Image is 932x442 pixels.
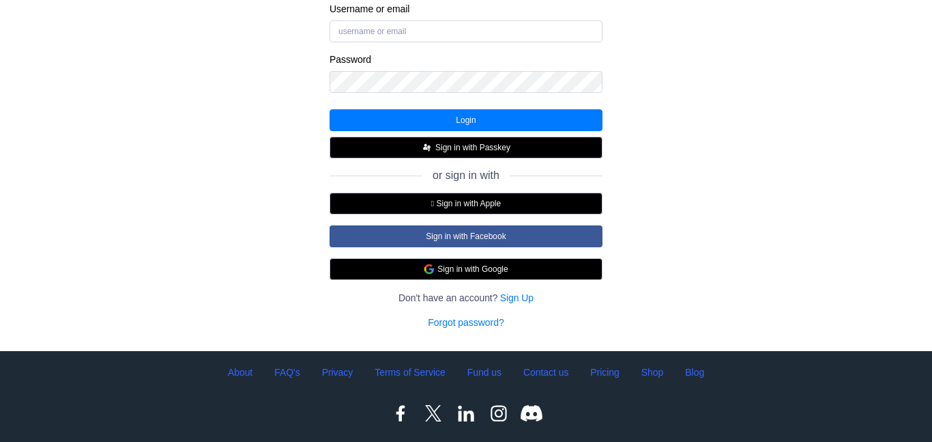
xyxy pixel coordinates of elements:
[330,53,602,66] label: Password
[641,365,664,381] a: Shop
[330,3,602,15] label: Username or email
[467,365,501,381] a: Fund us
[330,193,602,215] button:  Sign in with Apple
[330,258,602,280] button: Sign in with Google
[330,225,602,247] button: Sign in with Facebook
[322,365,353,381] a: Privacy
[685,365,704,381] a: Blog
[228,365,252,381] a: About
[398,291,498,305] span: Don't have an account?
[330,109,602,131] button: Login
[428,316,504,329] a: Forgot password?
[523,365,568,381] a: Contact us
[500,291,534,305] a: Sign Up
[424,264,435,275] img: google.d7f092af888a54de79ed9c9303d689d7.svg
[330,20,602,42] input: username or email
[422,142,433,153] img: FIDO_Passkey_mark_A_white.b30a49376ae8d2d8495b153dc42f1869.svg
[590,365,619,381] a: Pricing
[375,365,445,381] a: Terms of Service
[274,365,300,381] a: FAQ's
[330,137,602,158] button: Sign in with Passkey
[433,169,499,182] span: or sign in with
